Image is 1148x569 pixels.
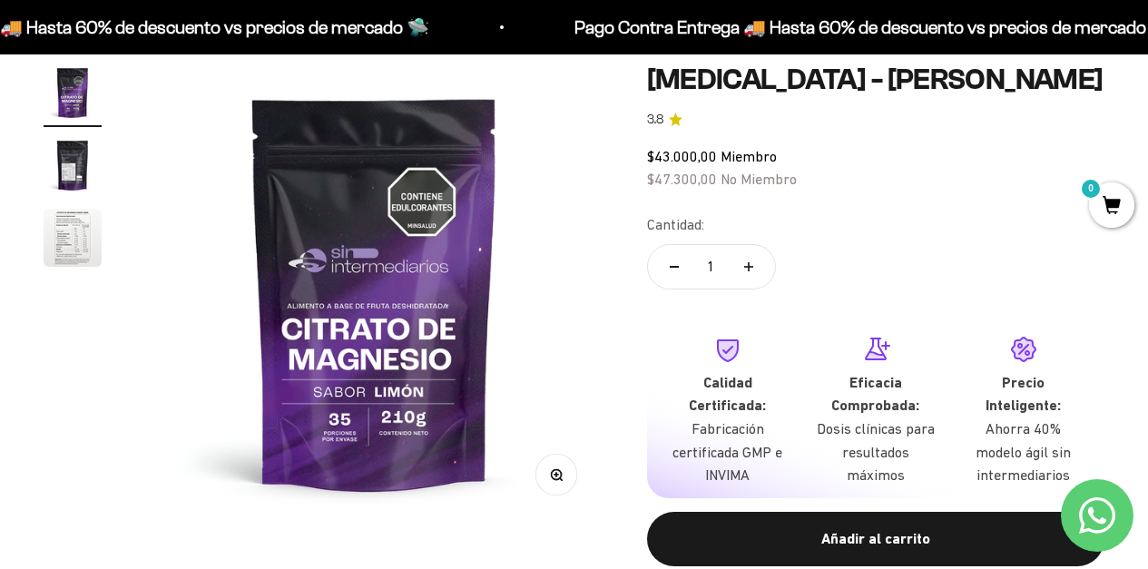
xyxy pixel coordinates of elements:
[648,245,701,289] button: Reducir cantidad
[816,417,935,487] p: Dosis clínicas para resultados máximos
[44,209,102,267] img: Citrato de Magnesio - Sabor Limón
[296,313,376,344] button: Enviar
[44,136,102,200] button: Ir al artículo 2
[44,64,102,122] img: Citrato de Magnesio - Sabor Limón
[44,209,102,272] button: Ir al artículo 3
[22,200,376,231] div: Certificaciones de calidad
[986,374,1061,415] strong: Precio Inteligente:
[647,64,1104,95] h1: [MEDICAL_DATA] - [PERSON_NAME]
[647,171,717,187] span: $47.300,00
[22,163,376,195] div: País de origen de ingredientes
[60,273,374,303] input: Otra (por favor especifica)
[647,512,1104,566] button: Añadir al carrito
[1089,197,1134,217] a: 0
[964,417,1083,487] p: Ahorra 40% modelo ágil sin intermediarios
[683,527,1068,551] div: Añadir al carrito
[44,136,102,194] img: Citrato de Magnesio - Sabor Limón
[721,148,777,164] span: Miembro
[689,374,766,415] strong: Calidad Certificada:
[1080,178,1102,200] mark: 0
[22,29,376,112] p: Para decidirte a comprar este suplemento, ¿qué información específica sobre su pureza, origen o c...
[722,245,775,289] button: Aumentar cantidad
[721,171,797,187] span: No Miembro
[647,110,663,130] span: 3.8
[22,127,376,159] div: Detalles sobre ingredientes "limpios"
[647,213,704,237] label: Cantidad:
[647,148,717,164] span: $43.000,00
[647,110,1104,130] a: 3.83.8 de 5.0 estrellas
[22,236,376,268] div: Comparativa con otros productos similares
[145,64,603,522] img: Citrato de Magnesio - Sabor Limón
[831,374,919,415] strong: Eficacia Comprobada:
[669,417,788,487] p: Fabricación certificada GMP e INVIMA
[298,313,374,344] span: Enviar
[44,64,102,127] button: Ir al artículo 1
